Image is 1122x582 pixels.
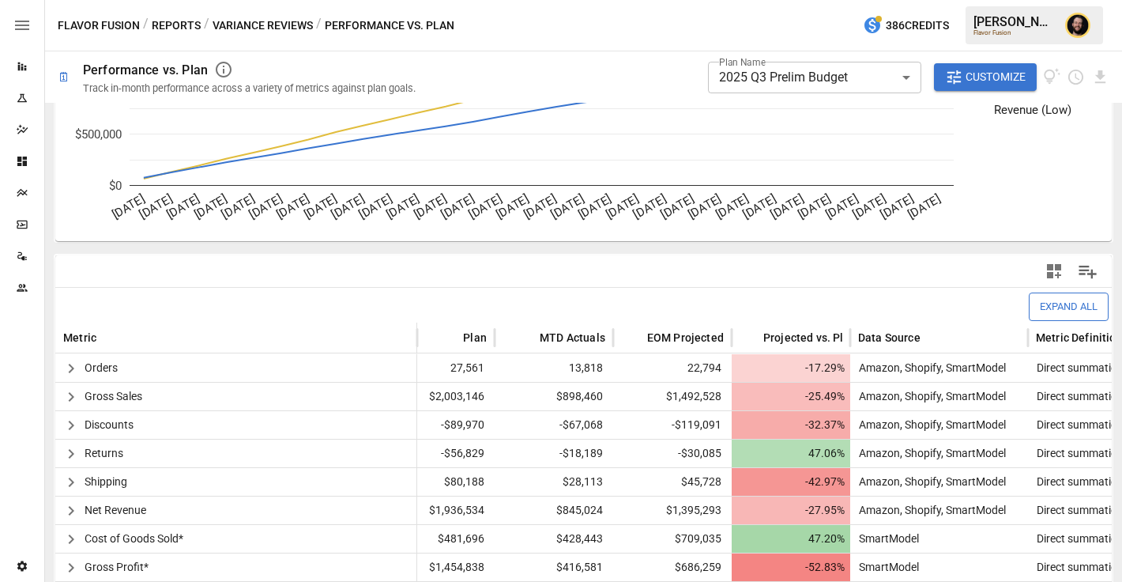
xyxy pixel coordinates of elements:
[853,411,1006,439] span: Amazon, Shopify, SmartModel
[425,354,487,382] span: 27,561
[853,554,919,581] span: SmartModel
[98,327,120,349] button: Sort
[768,191,806,221] text: [DATE]
[713,191,751,221] text: [DATE]
[384,191,422,221] text: [DATE]
[85,354,118,382] span: Orders
[853,468,1006,496] span: Amazon, Shopify, SmartModel
[356,191,394,221] text: [DATE]
[219,191,257,221] text: [DATE]
[740,554,847,581] span: -52.83%
[412,191,450,221] text: [DATE]
[247,191,284,221] text: [DATE]
[621,525,724,553] span: $709,035
[623,327,646,349] button: Sort
[1056,3,1100,47] button: Ciaran Nugent
[658,191,696,221] text: [DATE]
[503,554,605,581] span: $416,581
[740,411,847,439] span: -32.37%
[466,191,504,221] text: [DATE]
[425,411,487,439] span: -$89,970
[823,191,861,221] text: [DATE]
[621,468,724,496] span: $45,728
[75,127,122,142] text: $500,000
[647,330,724,346] span: EOM Projected
[740,440,847,467] span: 47.06%
[503,383,605,410] span: $898,460
[686,191,724,221] text: [DATE]
[302,191,340,221] text: [DATE]
[63,330,96,346] span: Metric
[886,16,949,36] span: 386 Credits
[1067,68,1085,86] button: Schedule report
[858,330,921,346] span: Data Source
[85,440,123,467] span: Returns
[503,525,605,553] span: $428,443
[576,191,614,221] text: [DATE]
[425,497,487,524] span: $1,936,534
[494,191,532,221] text: [DATE]
[973,29,1056,36] div: Flavor Fusion
[425,468,487,496] span: $80,188
[621,354,724,382] span: 22,794
[1029,293,1109,320] button: Expand All
[878,191,916,221] text: [DATE]
[152,16,201,36] button: Reports
[137,191,175,221] text: [DATE]
[85,497,146,524] span: Net Revenue
[516,327,538,349] button: Sort
[83,82,416,94] div: Track in-month performance across a variety of metrics against plan goals.
[740,525,847,553] span: 47.20%
[973,14,1056,29] div: [PERSON_NAME]
[521,191,559,221] text: [DATE]
[922,327,944,349] button: Sort
[1043,63,1061,92] button: View documentation
[425,525,487,553] span: $481,696
[213,16,313,36] button: Variance Reviews
[740,191,778,221] text: [DATE]
[621,411,724,439] span: -$119,091
[274,191,312,221] text: [DATE]
[164,191,202,221] text: [DATE]
[192,191,230,221] text: [DATE]
[503,468,605,496] span: $28,113
[740,383,847,410] span: -25.49%
[853,525,919,553] span: SmartModel
[85,383,142,410] span: Gross Sales
[906,191,943,221] text: [DATE]
[853,440,1006,467] span: Amazon, Shopify, SmartModel
[708,62,921,93] div: 2025 Q3 Prelim Budget
[439,191,476,221] text: [DATE]
[503,411,605,439] span: -$67,068
[1070,254,1105,289] button: Manage Columns
[316,16,322,36] div: /
[540,330,605,346] span: MTD Actuals
[1065,13,1090,38] img: Ciaran Nugent
[425,383,487,410] span: $2,003,146
[463,330,487,346] span: Plan
[850,191,888,221] text: [DATE]
[329,191,367,221] text: [DATE]
[85,468,127,496] span: Shipping
[548,191,586,221] text: [DATE]
[83,62,208,77] div: Performance vs. Plan
[503,497,605,524] span: $845,024
[857,11,955,40] button: 386Credits
[621,440,724,467] span: -$30,085
[796,191,834,221] text: [DATE]
[58,70,70,85] div: 🗓
[631,191,668,221] text: [DATE]
[740,327,762,349] button: Sort
[503,354,605,382] span: 13,818
[1091,68,1109,86] button: Download report
[109,179,122,193] text: $0
[934,63,1037,92] button: Customize
[966,67,1026,87] span: Customize
[853,383,1006,410] span: Amazon, Shopify, SmartModel
[621,554,724,581] span: $686,259
[425,554,487,581] span: $1,454,838
[425,440,487,467] span: -$56,829
[58,16,140,36] button: Flavor Fusion
[204,16,209,36] div: /
[621,497,724,524] span: $1,395,293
